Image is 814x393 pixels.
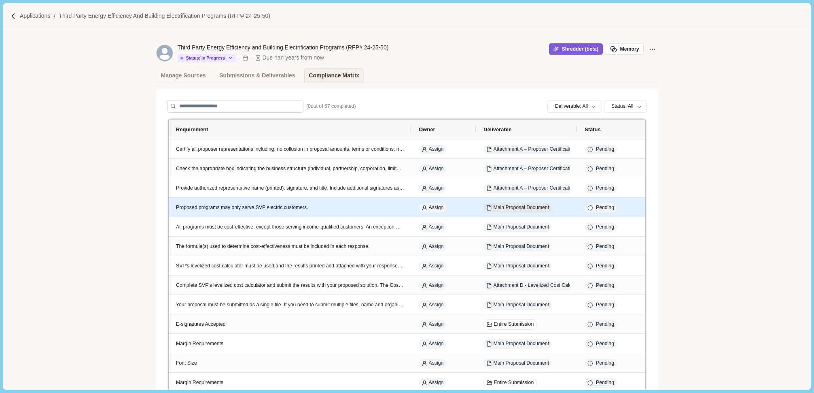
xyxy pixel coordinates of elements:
button: Pending [585,184,617,194]
a: Compliance Matrix [304,68,364,83]
button: Attachment A – Proposer Certification Form [483,145,591,155]
button: Pending [585,339,617,349]
button: Deliverable: All [547,100,601,113]
div: Proposed programs may only serve SVP electric customers. [176,204,404,211]
button: Attachment A – Proposer Certification Form [483,184,591,194]
div: Pending [596,263,614,270]
span: Assign [429,165,444,173]
div: Your proposal must be submitted as a single file. If you need to submit multiple files, name and ... [176,301,404,309]
button: Pending [585,145,617,155]
span: Assign [429,185,444,192]
button: Attachment D - Levelized Cost Calculator [483,281,587,291]
span: Assign [429,224,444,231]
a: Applications [20,12,51,20]
span: Assign [429,340,444,348]
div: Pending [596,321,614,328]
button: Assign [419,378,446,388]
div: Pending [596,165,614,173]
button: Memory [606,43,644,55]
button: Main Proposal Document [483,222,552,233]
div: Certify all proposer representations including: no collusion in proposal amounts, terms or condit... [176,146,404,153]
button: Assign [419,203,446,213]
span: Requirement [176,126,208,132]
span: Assign [429,282,444,289]
button: Assign [419,242,446,252]
button: Pending [585,222,617,233]
button: Attachment A – Proposer Certification Form [483,164,591,174]
div: Pending [596,379,614,387]
button: Pending [585,261,617,271]
button: Assign [419,359,446,369]
span: Status [585,126,601,132]
span: Assign [429,379,444,387]
div: Pending [596,340,614,348]
button: Shredder (beta) [549,43,603,55]
div: Pending [596,146,614,153]
span: Assign [429,146,444,153]
div: Status: In Progress [180,56,225,61]
span: Assign [429,243,444,250]
button: Assign [419,145,446,155]
span: Deliverable [483,126,511,132]
button: Pending [585,359,617,369]
button: Pending [585,320,617,330]
div: Check the appropriate box indicating the business structure (individual, partnership, corporation... [176,165,404,173]
span: Assign [429,263,444,270]
button: Assign [419,164,446,174]
div: The formula(s) used to determine cost-effectiveness must be included in each response. [176,243,404,250]
div: Deliverable: All [555,103,588,110]
button: Entire Submission [483,319,537,330]
span: Assign [429,301,444,309]
button: Assign [419,320,446,330]
button: Pending [585,300,617,310]
div: – [237,53,241,62]
div: Third Party Energy Efficiency and Building Electrification Programs (RFP# 24-25-50) [178,43,389,52]
span: Owner [419,126,435,132]
div: Pending [596,360,614,367]
span: Assign [429,321,444,328]
a: Submissions & Deliverables [215,68,300,83]
button: Main Proposal Document [483,242,552,252]
button: Assign [419,184,446,194]
div: Provide authorized representative name (printed), signature, and title. Include additional signat... [176,185,404,192]
div: Compliance Matrix [309,68,359,83]
div: – [251,53,254,62]
button: Main Proposal Document [483,300,552,310]
button: Assign [419,339,446,349]
button: Assign [419,281,446,291]
div: Status: All [611,103,633,110]
button: Main Proposal Document [483,359,552,369]
img: Forward slash icon [10,13,17,20]
div: E-signatures Accepted [176,321,404,328]
button: Assign [419,261,446,271]
button: Assign [419,300,446,310]
div: Pending [596,243,614,250]
button: Pending [585,281,617,291]
div: Submissions & Deliverables [219,68,295,83]
button: Pending [585,242,617,252]
div: Pending [596,301,614,309]
button: Application Actions [647,43,658,55]
div: Pending [596,204,614,211]
button: Assign [419,222,446,233]
button: Status: In Progress [178,54,236,62]
div: SVP's levelized cost calculator must be used and the results printed and attached with your respo... [176,263,404,270]
button: Status: All [604,100,647,113]
div: Margin Requirements [176,379,404,387]
button: Main Proposal Document [483,261,552,271]
button: Pending [585,203,617,213]
a: Third Party Energy Efficiency and Building Electrification Programs (RFP# 24-25-50) [59,12,270,20]
button: Pending [585,164,617,174]
div: Complete SVP's levelized cost calculator and submit the results with your proposed solution. The ... [176,282,404,289]
svg: avatar [157,45,173,61]
div: Pending [596,282,614,289]
span: Assign [429,204,444,211]
div: Margin Requirements [176,340,404,348]
div: All programs must be cost-effective, except those serving income-qualified customers. An exceptio... [176,224,404,231]
div: Font Size [176,360,404,367]
button: Main Proposal Document [483,203,552,213]
span: Assign [429,360,444,367]
div: Manage Sources [161,68,206,83]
